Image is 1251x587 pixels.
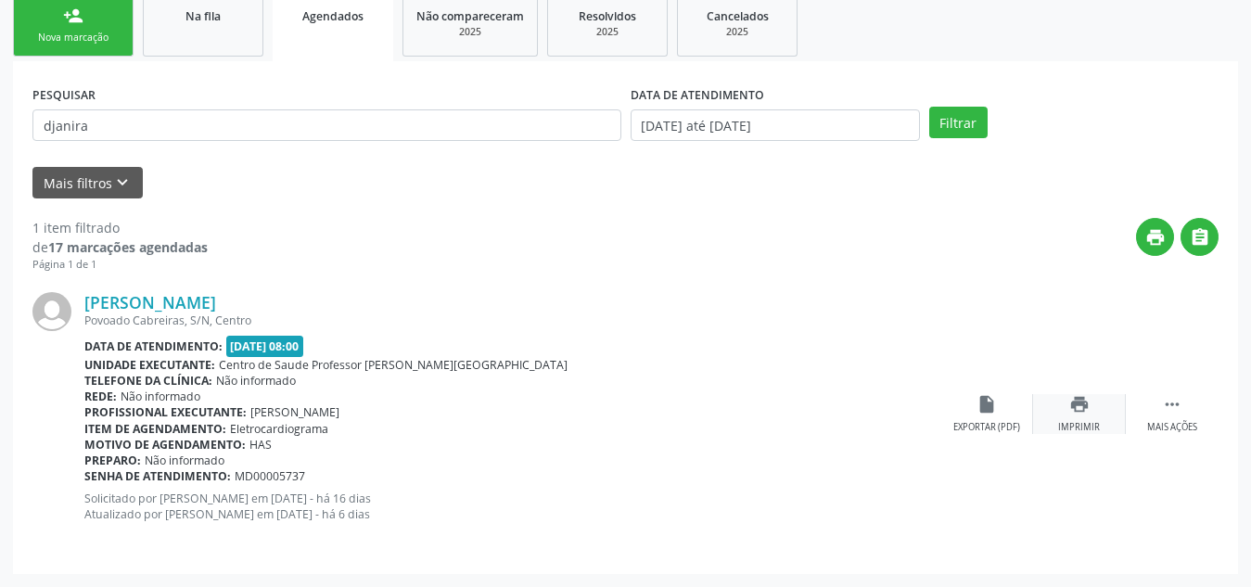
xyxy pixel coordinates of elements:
[84,468,231,484] b: Senha de atendimento:
[1069,394,1090,415] i: print
[32,292,71,331] img: img
[929,107,988,138] button: Filtrar
[32,81,96,109] label: PESQUISAR
[1136,218,1174,256] button: print
[48,238,208,256] strong: 17 marcações agendadas
[84,389,117,404] b: Rede:
[631,109,920,141] input: Selecione um intervalo
[230,421,328,437] span: Eletrocardiograma
[691,25,784,39] div: 2025
[84,491,940,522] p: Solicitado por [PERSON_NAME] em [DATE] - há 16 dias Atualizado por [PERSON_NAME] em [DATE] - há 6...
[707,8,769,24] span: Cancelados
[32,109,621,141] input: Nome, CNS
[27,31,120,45] div: Nova marcação
[250,404,339,420] span: [PERSON_NAME]
[84,292,216,313] a: [PERSON_NAME]
[1145,227,1166,248] i: print
[561,25,654,39] div: 2025
[32,167,143,199] button: Mais filtroskeyboard_arrow_down
[112,172,133,193] i: keyboard_arrow_down
[63,6,83,26] div: person_add
[185,8,221,24] span: Na fila
[416,8,524,24] span: Não compareceram
[84,404,247,420] b: Profissional executante:
[1190,227,1210,248] i: 
[1147,421,1197,434] div: Mais ações
[84,357,215,373] b: Unidade executante:
[302,8,364,24] span: Agendados
[145,453,224,468] span: Não informado
[32,218,208,237] div: 1 item filtrado
[416,25,524,39] div: 2025
[121,389,200,404] span: Não informado
[84,437,246,453] b: Motivo de agendamento:
[1058,421,1100,434] div: Imprimir
[84,313,940,328] div: Povoado Cabreiras, S/N, Centro
[631,81,764,109] label: DATA DE ATENDIMENTO
[32,237,208,257] div: de
[1162,394,1182,415] i: 
[226,336,304,357] span: [DATE] 08:00
[84,338,223,354] b: Data de atendimento:
[84,373,212,389] b: Telefone da clínica:
[219,357,568,373] span: Centro de Saude Professor [PERSON_NAME][GEOGRAPHIC_DATA]
[216,373,296,389] span: Não informado
[249,437,272,453] span: HAS
[32,257,208,273] div: Página 1 de 1
[1181,218,1219,256] button: 
[84,453,141,468] b: Preparo:
[953,421,1020,434] div: Exportar (PDF)
[235,468,305,484] span: MD00005737
[977,394,997,415] i: insert_drive_file
[84,421,226,437] b: Item de agendamento:
[579,8,636,24] span: Resolvidos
